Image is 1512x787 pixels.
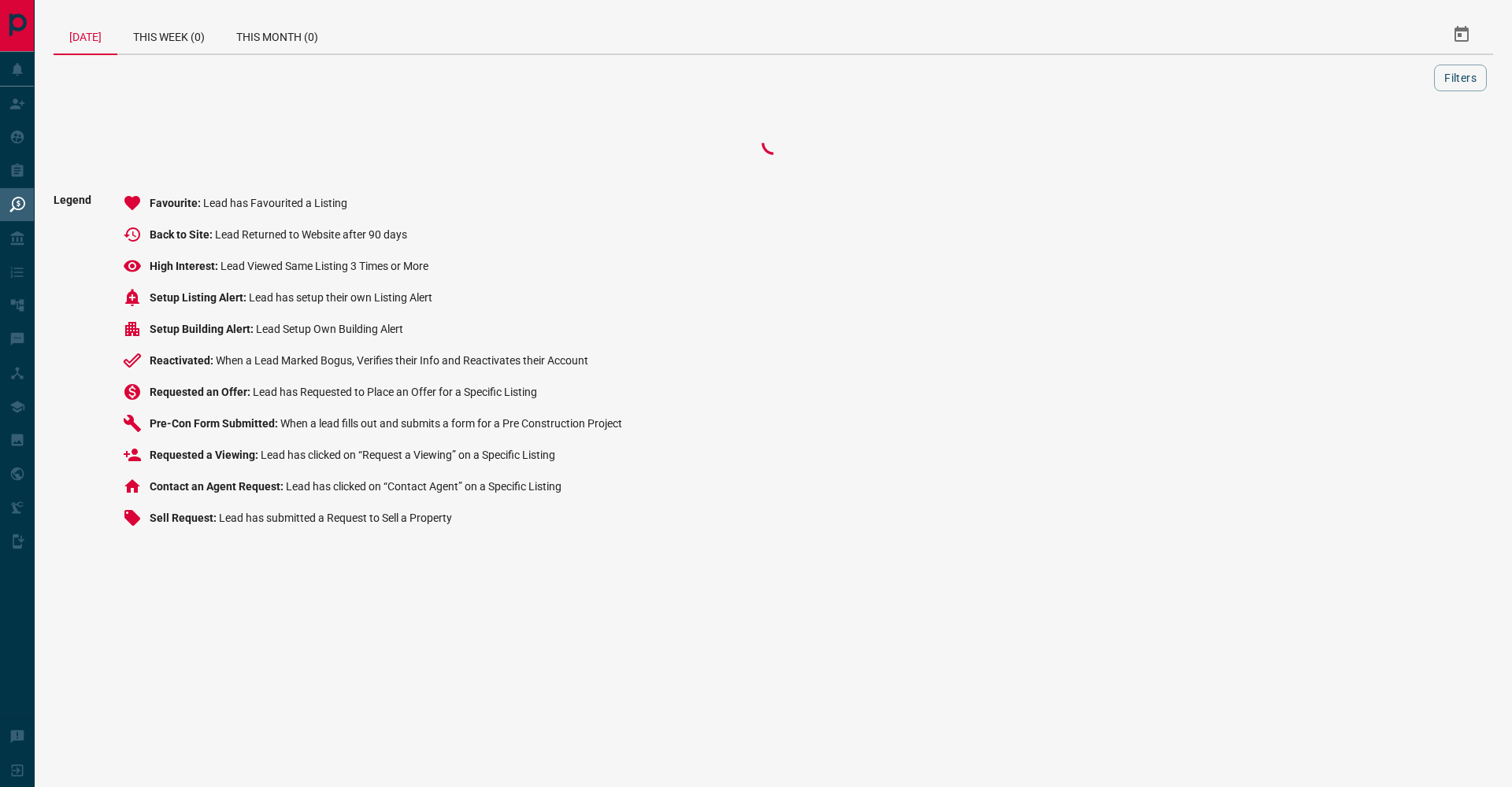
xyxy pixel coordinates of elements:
span: Lead Setup Own Building Alert [256,323,403,335]
span: Setup Listing Alert [150,291,249,304]
button: Select Date Range [1443,16,1480,54]
div: This Week (0) [117,16,220,54]
span: Lead has setup their own Listing Alert [249,291,432,304]
span: Legend [54,194,91,540]
span: Sell Request [150,512,219,524]
span: Contact an Agent Request [150,480,286,493]
span: Lead Returned to Website after 90 days [215,228,407,241]
span: Requested an Offer [150,386,253,398]
span: Lead has clicked on “Contact Agent” on a Specific Listing [286,480,561,493]
div: This Month (0) [220,16,334,54]
div: [DATE] [54,16,117,55]
div: Loading [695,127,852,159]
span: Setup Building Alert [150,323,256,335]
span: Pre-Con Form Submitted [150,417,280,430]
span: Requested a Viewing [150,449,261,461]
span: High Interest [150,260,220,272]
span: Lead Viewed Same Listing 3 Times or More [220,260,428,272]
span: Lead has Favourited a Listing [203,197,347,209]
span: Lead has submitted a Request to Sell a Property [219,512,452,524]
span: Back to Site [150,228,215,241]
span: When a Lead Marked Bogus, Verifies their Info and Reactivates their Account [216,354,588,367]
span: Reactivated [150,354,216,367]
span: Lead has Requested to Place an Offer for a Specific Listing [253,386,537,398]
span: Favourite [150,197,203,209]
span: Lead has clicked on “Request a Viewing” on a Specific Listing [261,449,555,461]
button: Filters [1434,65,1487,91]
span: When a lead fills out and submits a form for a Pre Construction Project [280,417,622,430]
